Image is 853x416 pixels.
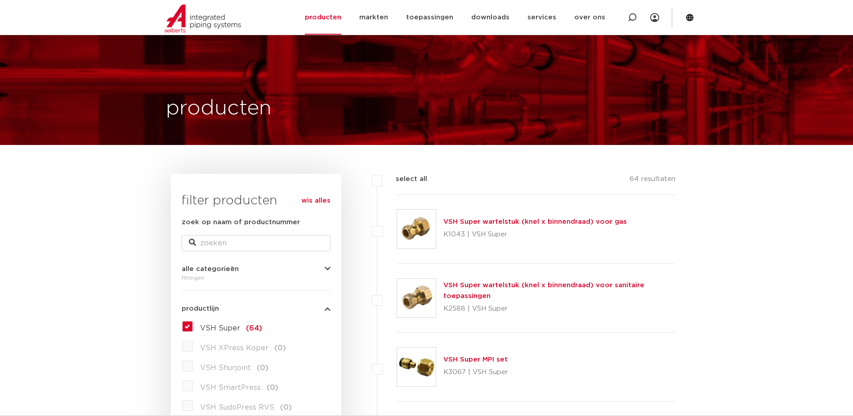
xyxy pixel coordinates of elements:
span: VSH Super [200,325,240,332]
span: VSH SudoPress RVS [200,404,274,411]
div: fittingen [182,272,330,283]
button: alle categorieën [182,266,330,272]
p: K1043 | VSH Super [443,227,627,242]
span: alle categorieën [182,266,239,272]
span: (64) [246,325,262,332]
span: (0) [280,404,292,411]
img: Thumbnail for VSH Super wartelstuk (knel x binnendraad) voor gas [397,210,436,249]
span: VSH Shurjoint [200,364,251,371]
p: 64 resultaten [630,174,675,188]
p: K2588 | VSH Super [443,302,676,316]
label: zoek op naam of productnummer [182,217,300,228]
span: (0) [274,344,286,352]
h3: filter producten [182,192,330,210]
button: productlijn [182,305,330,312]
span: (0) [257,364,268,371]
a: wis alles [301,195,330,206]
img: Thumbnail for VSH Super wartelstuk (knel x binnendraad) voor sanitaire toepassingen [397,279,436,317]
label: select all [382,174,427,185]
span: VSH XPress Koper [200,344,268,352]
input: zoeken [182,235,330,251]
p: K3067 | VSH Super [443,365,508,380]
a: VSH Super wartelstuk (knel x binnendraad) voor gas [443,218,627,225]
a: VSH Super wartelstuk (knel x binnendraad) voor sanitaire toepassingen [443,282,644,299]
span: (0) [267,384,278,391]
span: productlijn [182,305,219,312]
img: Thumbnail for VSH Super MPI set [397,348,436,386]
a: VSH Super MPI set [443,356,508,363]
h1: producten [166,94,272,123]
span: VSH SmartPress [200,384,261,391]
